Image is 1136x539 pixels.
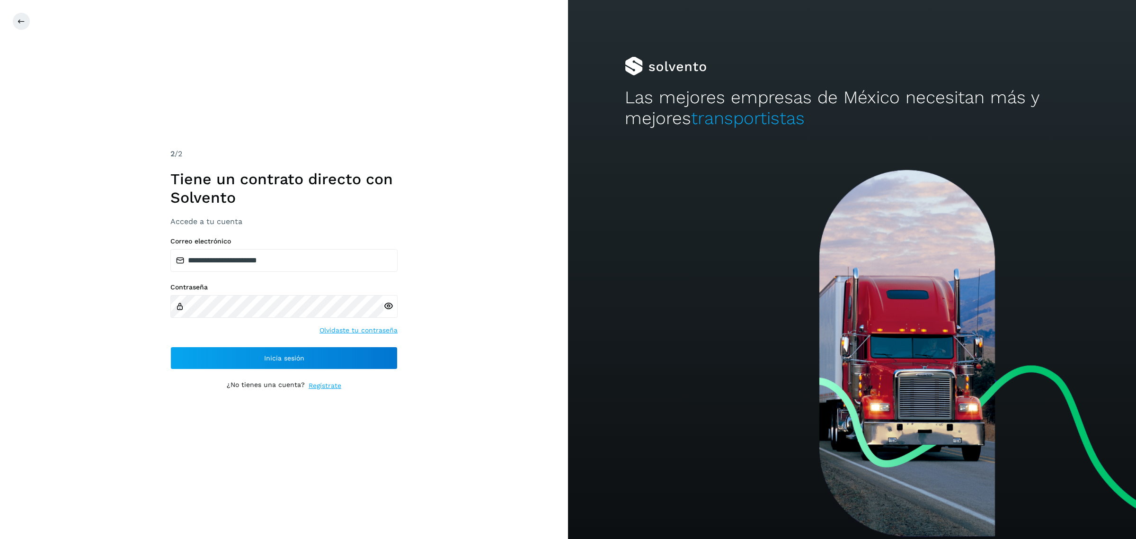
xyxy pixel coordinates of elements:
[170,148,398,160] div: /2
[170,283,398,291] label: Contraseña
[227,381,305,391] p: ¿No tienes una cuenta?
[691,108,805,128] span: transportistas
[170,170,398,207] h1: Tiene un contrato directo con Solvento
[264,355,304,361] span: Inicia sesión
[625,87,1079,129] h2: Las mejores empresas de México necesitan más y mejores
[309,381,341,391] a: Regístrate
[170,237,398,245] label: Correo electrónico
[170,149,175,158] span: 2
[170,217,398,226] h3: Accede a tu cuenta
[170,347,398,369] button: Inicia sesión
[319,325,398,335] a: Olvidaste tu contraseña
